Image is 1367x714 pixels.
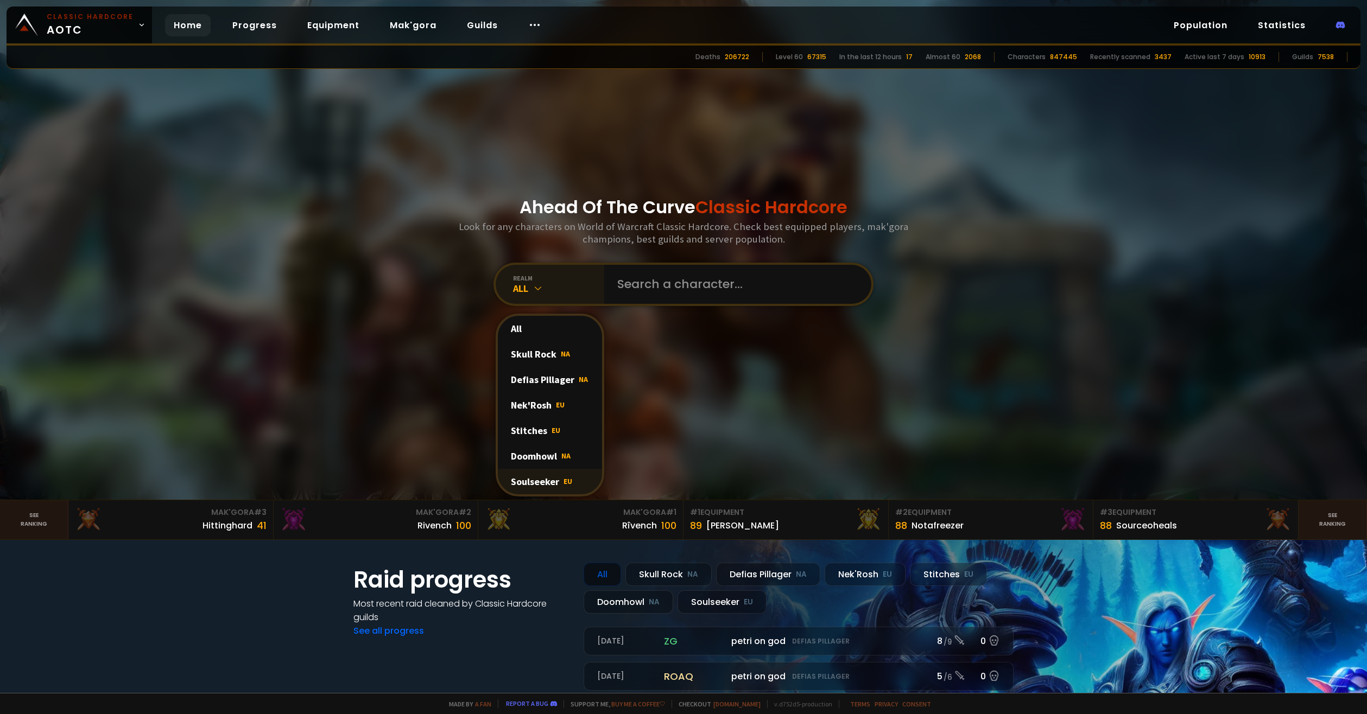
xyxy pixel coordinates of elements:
[895,507,908,518] span: # 2
[1100,507,1292,518] div: Equipment
[1185,52,1244,62] div: Active last 7 days
[1165,14,1236,36] a: Population
[611,700,665,708] a: Buy me a coffee
[895,507,1087,518] div: Equipment
[224,14,286,36] a: Progress
[695,195,847,219] span: Classic Hardcore
[716,563,820,586] div: Defias Pillager
[883,569,892,580] small: EU
[561,451,571,461] span: NA
[744,597,753,608] small: EU
[1100,518,1112,533] div: 88
[254,507,267,518] span: # 3
[579,374,588,384] span: NA
[456,518,471,533] div: 100
[506,699,548,707] a: Report a bug
[584,563,621,586] div: All
[875,700,898,708] a: Privacy
[926,52,960,62] div: Almost 60
[611,265,858,304] input: Search a character...
[381,14,445,36] a: Mak'gora
[498,316,602,341] div: All
[454,220,913,245] h3: Look for any characters on World of Warcraft Classic Hardcore. Check best equipped players, mak'g...
[1008,52,1046,62] div: Characters
[622,519,657,532] div: Rîvench
[625,563,712,586] div: Skull Rock
[561,349,570,359] span: NA
[202,519,252,532] div: Hittinghard
[895,518,907,533] div: 88
[75,507,267,518] div: Mak'Gora
[690,507,882,518] div: Equipment
[672,700,761,708] span: Checkout
[767,700,832,708] span: v. d752d5 - production
[520,194,847,220] h1: Ahead Of The Curve
[498,443,602,469] div: Doomhowl
[1249,14,1314,36] a: Statistics
[485,507,676,518] div: Mak'Gora
[889,500,1094,539] a: #2Equipment88Notafreezer
[850,700,870,708] a: Terms
[584,627,1014,655] a: [DATE]zgpetri on godDefias Pillager8 /90
[280,507,472,518] div: Mak'Gora
[906,52,913,62] div: 17
[725,52,749,62] div: 206722
[68,500,274,539] a: Mak'Gora#3Hittinghard41
[1155,52,1172,62] div: 3437
[1292,52,1313,62] div: Guilds
[1050,52,1077,62] div: 847445
[1116,519,1177,532] div: Sourceoheals
[965,52,981,62] div: 2068
[498,418,602,443] div: Stitches
[796,569,807,580] small: NA
[695,52,720,62] div: Deaths
[353,624,424,637] a: See all progress
[666,507,676,518] span: # 1
[839,52,902,62] div: In the last 12 hours
[584,662,1014,691] a: [DATE]roaqpetri on godDefias Pillager5 /60
[257,518,267,533] div: 41
[661,518,676,533] div: 100
[584,590,673,614] div: Doomhowl
[1318,52,1334,62] div: 7538
[564,700,665,708] span: Support me,
[912,519,964,532] div: Notafreezer
[902,700,931,708] a: Consent
[776,52,803,62] div: Level 60
[678,590,767,614] div: Soulseeker
[498,392,602,418] div: Nek'Rosh
[910,563,987,586] div: Stitches
[274,500,479,539] a: Mak'Gora#2Rivench100
[498,341,602,367] div: Skull Rock
[1299,500,1367,539] a: Seeranking
[1090,52,1150,62] div: Recently scanned
[564,476,572,486] span: EU
[825,563,906,586] div: Nek'Rosh
[690,507,700,518] span: # 1
[649,597,660,608] small: NA
[513,274,604,282] div: realm
[807,52,826,62] div: 67315
[498,469,602,494] div: Soulseeker
[498,367,602,392] div: Defias Pillager
[513,282,604,295] div: All
[687,569,698,580] small: NA
[442,700,491,708] span: Made by
[552,425,560,435] span: EU
[1249,52,1265,62] div: 10913
[165,14,211,36] a: Home
[7,7,152,43] a: Classic HardcoreAOTC
[459,507,471,518] span: # 2
[475,700,491,708] a: a fan
[478,500,684,539] a: Mak'Gora#1Rîvench100
[713,700,761,708] a: [DOMAIN_NAME]
[458,14,507,36] a: Guilds
[353,563,571,597] h1: Raid progress
[1100,507,1112,518] span: # 3
[47,12,134,38] span: AOTC
[1093,500,1299,539] a: #3Equipment88Sourceoheals
[706,519,779,532] div: [PERSON_NAME]
[556,400,565,410] span: EU
[353,597,571,624] h4: Most recent raid cleaned by Classic Hardcore guilds
[684,500,889,539] a: #1Equipment89[PERSON_NAME]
